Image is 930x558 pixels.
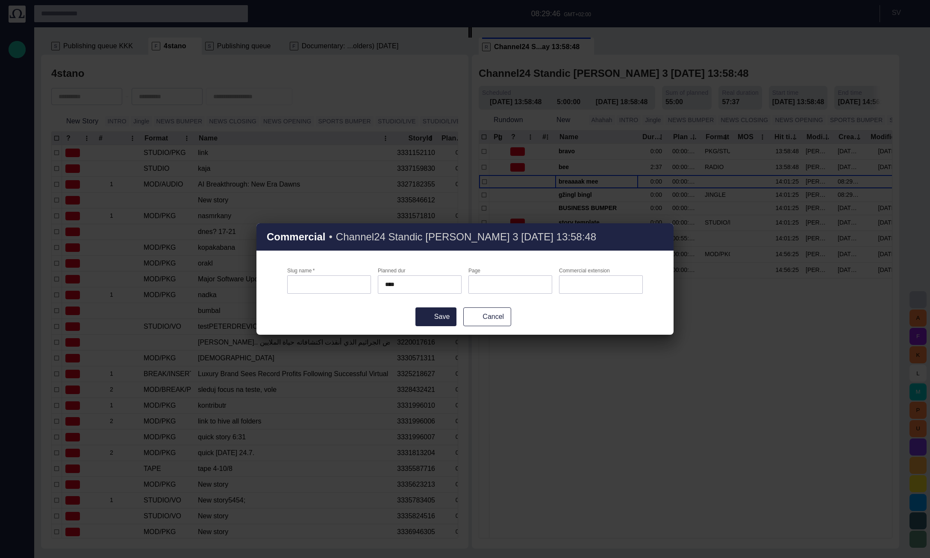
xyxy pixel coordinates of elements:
[559,267,610,275] label: Commercial extension
[463,307,511,326] button: Cancel
[267,231,325,243] h2: Commercial
[415,307,456,326] button: Save
[378,267,406,275] label: Planned dur
[256,223,674,334] div: Commercial
[329,231,332,243] h3: •
[468,267,480,275] label: Page
[287,267,315,275] label: Slug name
[256,223,674,251] div: Commercial
[336,231,596,243] h3: Channel24 Standic [PERSON_NAME] 3 [DATE] 13:58:48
